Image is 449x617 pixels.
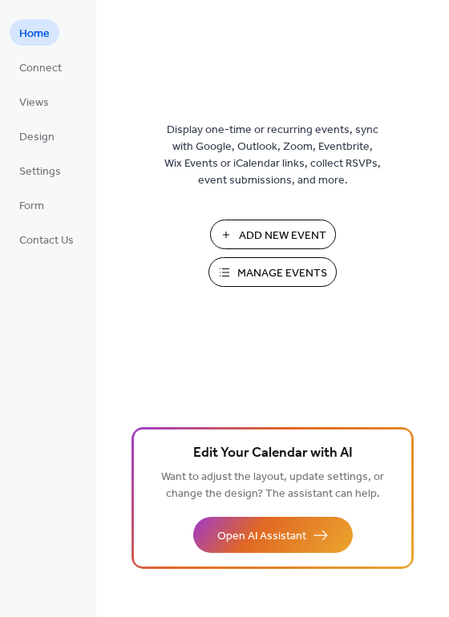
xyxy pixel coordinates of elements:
a: Contact Us [10,226,83,252]
span: Open AI Assistant [217,528,306,545]
span: Display one-time or recurring events, sync with Google, Outlook, Zoom, Eventbrite, Wix Events or ... [164,122,381,189]
a: Settings [10,157,71,183]
a: Views [10,88,59,115]
span: Form [19,198,44,215]
span: Design [19,129,55,146]
span: Edit Your Calendar with AI [193,442,353,465]
span: Connect [19,60,62,77]
span: Settings [19,163,61,180]
button: Open AI Assistant [193,517,353,553]
span: Contact Us [19,232,74,249]
span: Manage Events [237,265,327,282]
button: Manage Events [208,257,337,287]
a: Home [10,19,59,46]
a: Design [10,123,64,149]
a: Form [10,192,54,218]
button: Add New Event [210,220,336,249]
span: Add New Event [239,228,326,244]
span: Views [19,95,49,111]
span: Home [19,26,50,42]
a: Connect [10,54,71,80]
span: Want to adjust the layout, update settings, or change the design? The assistant can help. [161,466,384,505]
